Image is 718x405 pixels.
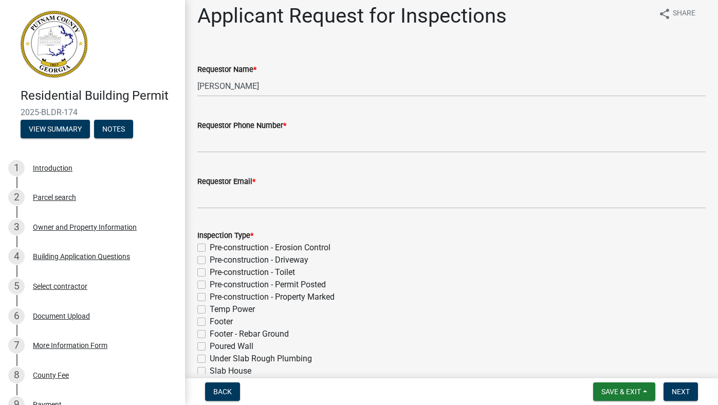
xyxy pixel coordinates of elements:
[8,308,25,324] div: 6
[197,232,253,240] label: Inspection Type
[21,88,177,103] h4: Residential Building Permit
[94,120,133,138] button: Notes
[197,122,286,130] label: Requestor Phone Number
[21,11,87,78] img: Putnam County, Georgia
[33,224,137,231] div: Owner and Property Information
[650,4,704,24] button: shareShare
[593,382,655,401] button: Save & Exit
[210,353,312,365] label: Under Slab Rough Plumbing
[197,66,256,73] label: Requestor Name
[33,312,90,320] div: Document Upload
[210,254,308,266] label: Pre-construction - Driveway
[8,367,25,383] div: 8
[210,316,233,328] label: Footer
[210,279,326,291] label: Pre-construction - Permit Posted
[210,340,253,353] label: Poured Wall
[8,248,25,265] div: 4
[94,125,133,134] wm-modal-confirm: Notes
[8,278,25,294] div: 5
[210,365,251,377] label: Slab House
[672,388,690,396] span: Next
[8,189,25,206] div: 2
[8,337,25,354] div: 7
[8,219,25,235] div: 3
[33,372,69,379] div: County Fee
[213,388,232,396] span: Back
[664,382,698,401] button: Next
[210,291,335,303] label: Pre-construction - Property Marked
[8,160,25,176] div: 1
[33,194,76,201] div: Parcel search
[21,125,90,134] wm-modal-confirm: Summary
[33,342,107,349] div: More Information Form
[21,120,90,138] button: View Summary
[197,178,255,186] label: Requestor Email
[210,328,289,340] label: Footer - Rebar Ground
[601,388,641,396] span: Save & Exit
[658,8,671,20] i: share
[197,4,507,28] h1: Applicant Request for Inspections
[33,253,130,260] div: Building Application Questions
[210,242,330,254] label: Pre-construction - Erosion Control
[210,266,295,279] label: Pre-construction - Toilet
[673,8,695,20] span: Share
[210,303,255,316] label: Temp Power
[33,283,87,290] div: Select contractor
[21,107,164,117] span: 2025-BLDR-174
[205,382,240,401] button: Back
[33,164,72,172] div: Introduction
